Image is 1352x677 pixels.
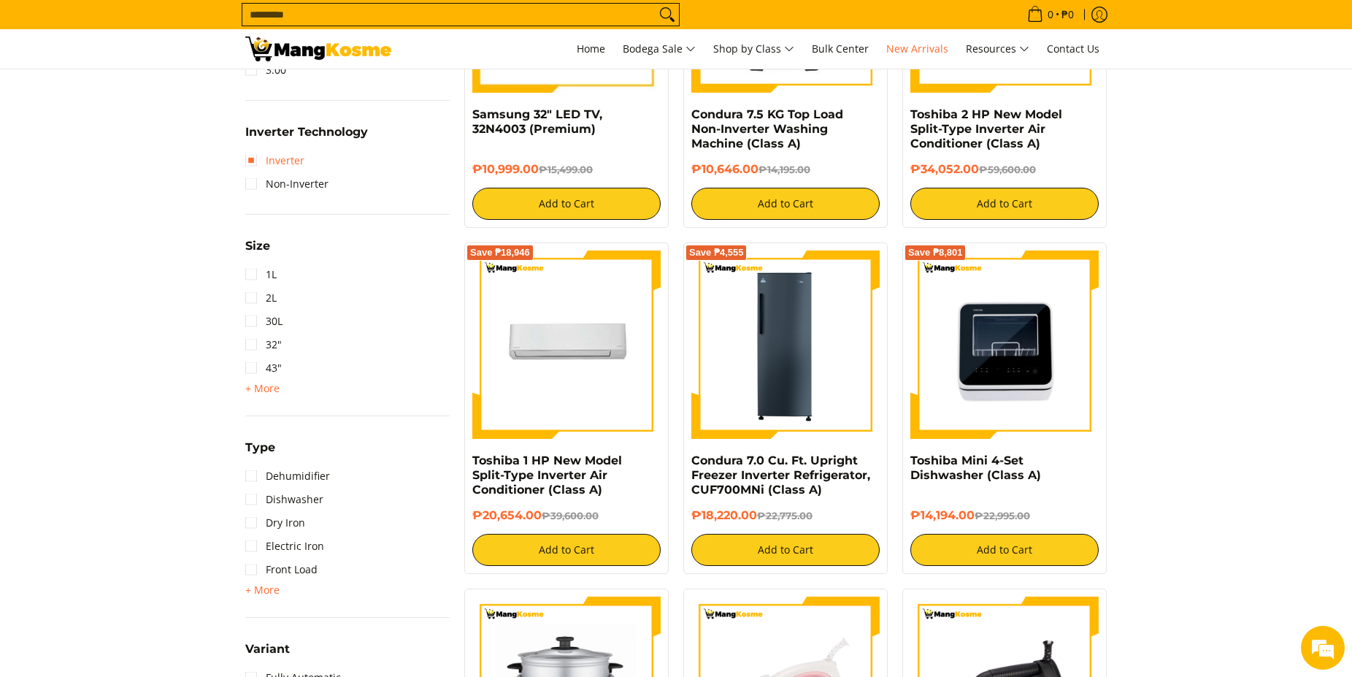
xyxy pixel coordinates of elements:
[691,250,880,439] img: Condura 7.0 Cu. Ft. Upright Freezer Inverter Refrigerator, CUF700MNi (Class A)
[691,534,880,566] button: Add to Cart
[910,534,1099,566] button: Add to Cart
[959,29,1037,69] a: Resources
[886,42,948,56] span: New Arrivals
[1059,9,1076,20] span: ₱0
[245,310,283,333] a: 30L
[245,380,280,397] summary: Open
[757,510,813,521] del: ₱22,775.00
[472,508,661,523] h6: ₱20,654.00
[245,58,286,82] a: 3.00
[245,240,270,263] summary: Open
[1045,9,1056,20] span: 0
[245,333,282,356] a: 32"
[1047,42,1099,56] span: Contact Us
[1023,7,1078,23] span: •
[623,40,696,58] span: Bodega Sale
[245,240,270,252] span: Size
[577,42,605,56] span: Home
[691,107,843,150] a: Condura 7.5 KG Top Load Non-Inverter Washing Machine (Class A)
[910,162,1099,177] h6: ₱34,052.00
[691,162,880,177] h6: ₱10,646.00
[910,107,1062,150] a: Toshiba 2 HP New Model Split-Type Inverter Air Conditioner (Class A)
[245,263,277,286] a: 1L
[245,126,368,138] span: Inverter Technology
[245,581,280,599] summary: Open
[689,248,744,257] span: Save ₱4,555
[691,454,870,497] a: Condura 7.0 Cu. Ft. Upright Freezer Inverter Refrigerator, CUF700MNi (Class A)
[245,584,280,596] span: + More
[245,511,305,535] a: Dry Iron
[245,535,324,558] a: Electric Iron
[245,442,275,454] span: Type
[245,442,275,464] summary: Open
[713,40,794,58] span: Shop by Class
[245,558,318,581] a: Front Load
[1040,29,1107,69] a: Contact Us
[879,29,956,69] a: New Arrivals
[908,248,963,257] span: Save ₱8,801
[569,29,612,69] a: Home
[472,188,661,220] button: Add to Cart
[910,188,1099,220] button: Add to Cart
[910,454,1041,482] a: Toshiba Mini 4-Set Dishwasher (Class A)
[245,149,304,172] a: Inverter
[539,164,593,175] del: ₱15,499.00
[470,248,530,257] span: Save ₱18,946
[691,508,880,523] h6: ₱18,220.00
[245,643,290,655] span: Variant
[472,454,622,497] a: Toshiba 1 HP New Model Split-Type Inverter Air Conditioner (Class A)
[472,107,602,136] a: Samsung 32" LED TV, 32N4003 (Premium)
[472,250,661,439] img: Toshiba 1 HP New Model Split-Type Inverter Air Conditioner (Class A)
[706,29,802,69] a: Shop by Class
[406,29,1107,69] nav: Main Menu
[979,164,1036,175] del: ₱59,600.00
[910,508,1099,523] h6: ₱14,194.00
[472,162,661,177] h6: ₱10,999.00
[245,356,282,380] a: 43"
[245,126,368,149] summary: Open
[804,29,876,69] a: Bulk Center
[975,510,1030,521] del: ₱22,995.00
[472,534,661,566] button: Add to Cart
[758,164,810,175] del: ₱14,195.00
[910,250,1099,439] img: Toshiba Mini 4-Set Dishwasher (Class A)
[542,510,599,521] del: ₱39,600.00
[615,29,703,69] a: Bodega Sale
[245,37,391,61] img: New Arrivals: Fresh Release from The Premium Brands l Mang Kosme
[966,40,1029,58] span: Resources
[691,188,880,220] button: Add to Cart
[245,643,290,666] summary: Open
[812,42,869,56] span: Bulk Center
[245,383,280,394] span: + More
[245,286,277,310] a: 2L
[245,488,323,511] a: Dishwasher
[245,464,330,488] a: Dehumidifier
[245,172,329,196] a: Non-Inverter
[656,4,679,26] button: Search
